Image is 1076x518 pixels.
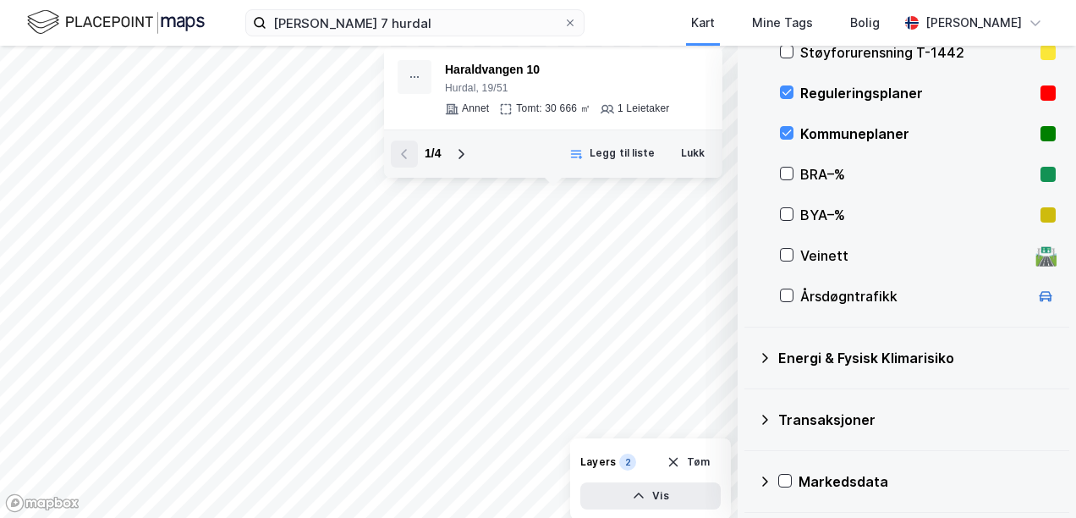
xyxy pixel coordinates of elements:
div: Layers [580,455,616,469]
div: Bolig [850,13,880,33]
input: Søk på adresse, matrikkel, gårdeiere, leietakere eller personer [266,10,563,36]
button: Vis [580,482,721,510]
div: Annet [462,102,489,116]
div: 1 / 4 [425,144,441,164]
div: Veinett [800,245,1029,266]
div: BRA–% [800,164,1034,185]
button: Lukk [670,141,716,168]
div: Mine Tags [752,13,813,33]
div: 2 [619,454,636,471]
div: Reguleringsplaner [800,83,1034,103]
div: Markedsdata [799,471,1056,492]
div: Årsdøgntrafikk [800,286,1029,306]
div: Tomt: 30 666 ㎡ [516,102,590,116]
div: 🛣️ [1035,245,1057,267]
div: Energi & Fysisk Klimarisiko [778,348,1056,368]
div: Kommuneplaner [800,124,1034,144]
div: Støyforurensning T-1442 [800,42,1034,63]
button: Tøm [656,449,721,476]
div: Kontrollprogram for chat [991,437,1076,518]
button: Legg til liste [558,141,666,168]
div: 1 Leietaker [618,102,670,116]
div: Kart [691,13,715,33]
iframe: Chat Widget [991,437,1076,518]
div: BYA–% [800,205,1034,225]
div: [PERSON_NAME] [925,13,1022,33]
img: logo.f888ab2527a4732fd821a326f86c7f29.svg [27,8,205,37]
div: Haraldvangen 10 [445,60,669,80]
div: Hurdal, 19/51 [445,82,669,96]
a: Mapbox homepage [5,493,80,513]
div: Transaksjoner [778,410,1056,430]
